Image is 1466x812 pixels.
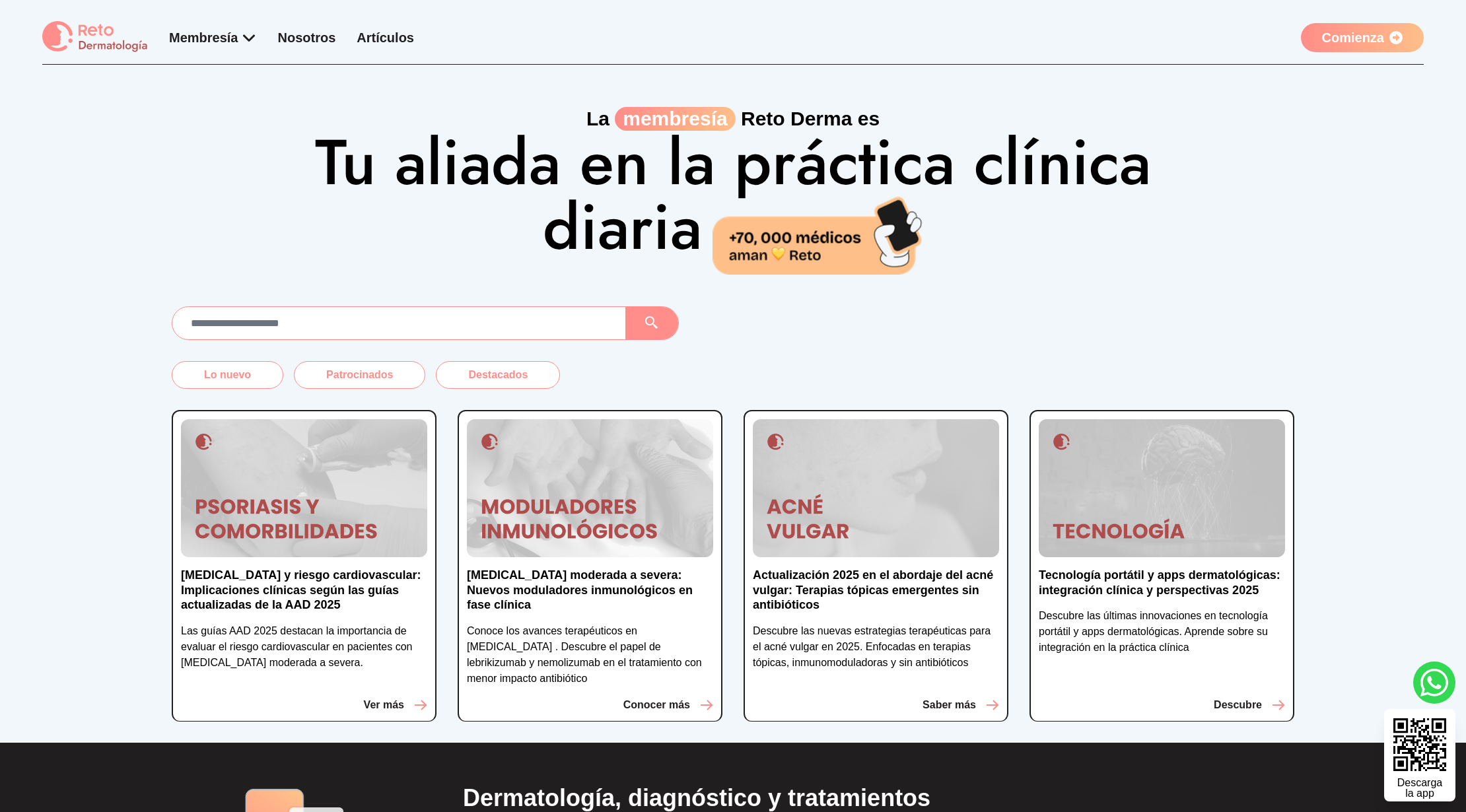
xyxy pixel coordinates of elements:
[172,361,283,389] button: Lo nuevo
[181,419,427,558] img: Psoriasis y riesgo cardiovascular: Implicaciones clínicas según las guías actualizadas de la AAD ...
[753,623,999,671] p: Descubre las nuevas estrategias terapéuticas para el acné vulgar en 2025. Enfocadas en terapias t...
[1397,778,1442,799] div: Descarga la app
[278,30,336,45] a: Nosotros
[364,697,404,713] p: Ver más
[713,194,924,274] img: 70,000 médicos aman Reto
[623,697,713,713] button: Conocer más
[310,131,1156,274] h1: Tu aliada en la práctica clínica diaria
[467,419,713,558] img: Dermatitis atópica moderada a severa: Nuevos moduladores inmunológicos en fase clínica
[181,568,427,613] p: [MEDICAL_DATA] y riesgo cardiovascular: Implicaciones clínicas según las guías actualizadas de la...
[753,568,999,623] a: Actualización 2025 en el abordaje del acné vulgar: Terapias tópicas emergentes sin antibióticos
[172,107,1294,131] p: La Reto Derma es
[294,361,425,389] button: Patrocinados
[1413,661,1455,704] a: whatsapp button
[436,361,560,389] button: Destacados
[181,623,427,671] p: Las guías AAD 2025 destacan la importancia de evaluar el riesgo cardiovascular en pacientes con [...
[1214,697,1285,713] button: Descubre
[923,697,999,713] button: Saber más
[1039,608,1285,656] p: Descubre las últimas innovaciones en tecnología portátil y apps dermatológicas. Aprende sobre su ...
[623,697,690,713] p: Conocer más
[1039,419,1285,558] img: Tecnología portátil y apps dermatológicas: integración clínica y perspectivas 2025
[1039,568,1285,608] a: Tecnología portátil y apps dermatológicas: integración clínica y perspectivas 2025
[615,107,735,131] span: membresía
[923,697,976,713] p: Saber más
[1039,568,1285,597] p: Tecnología portátil y apps dermatológicas: integración clínica y perspectivas 2025
[364,697,427,713] button: Ver más
[467,568,713,623] a: [MEDICAL_DATA] moderada a severa: Nuevos moduladores inmunológicos en fase clínica
[42,21,148,53] img: logo Reto dermatología
[1301,23,1424,52] a: Comienza
[169,28,257,47] div: Membresía
[357,30,414,45] a: Artículos
[467,568,713,613] p: [MEDICAL_DATA] moderada a severa: Nuevos moduladores inmunológicos en fase clínica
[467,623,713,687] p: Conoce los avances terapéuticos en [MEDICAL_DATA] . Descubre el papel de lebrikizumab y nemolizum...
[753,568,999,613] p: Actualización 2025 en el abordaje del acné vulgar: Terapias tópicas emergentes sin antibióticos
[181,568,427,623] a: [MEDICAL_DATA] y riesgo cardiovascular: Implicaciones clínicas según las guías actualizadas de la...
[753,419,999,558] img: Actualización 2025 en el abordaje del acné vulgar: Terapias tópicas emergentes sin antibióticos
[1214,697,1262,713] p: Descubre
